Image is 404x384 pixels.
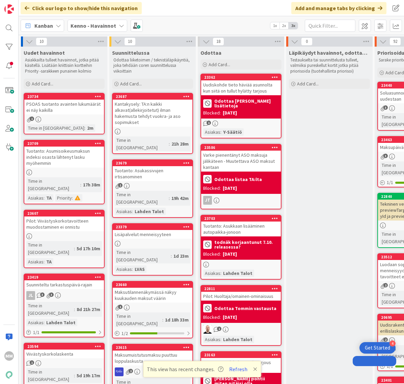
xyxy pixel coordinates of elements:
div: Tuotanto: tuplahakemus ja tarjous samoille asiakkaille [201,358,281,373]
span: 3 [40,292,45,297]
span: : [220,336,221,343]
div: Lahden Talot [45,319,77,326]
div: Maksutilannenäkymässä näkyy kuukauden maksut väärin [113,288,192,303]
span: 92 [389,37,401,46]
div: [DATE] [223,185,237,192]
div: Tuotanto: Asumisoikeusmaksun indeksi osasta lähtenyt lasku myöhemmin [24,147,104,168]
span: 2 [129,369,133,373]
div: 22811Pilot: Huoltaja/omainen-ominaisuus [201,286,281,301]
span: 1 [30,117,34,121]
div: Time in [GEOGRAPHIC_DATA] [115,249,171,263]
div: Tuotanto: Asukassivujen irtisanominen [113,166,192,181]
div: Time in [GEOGRAPHIC_DATA] [115,191,169,206]
div: Time in [GEOGRAPHIC_DATA] [115,312,162,327]
span: : [74,245,75,252]
span: Add Card... [209,61,230,68]
div: 23362 [201,74,281,80]
div: LVAS [133,265,146,273]
div: Time in [GEOGRAPHIC_DATA] [26,302,74,317]
div: 23687Kantakysely: TA:n kaikki alkavat(allekirjoitetut) ilman hakemusta tehdyt vuokra- ja aso sopi... [113,94,192,127]
img: RS [115,367,124,376]
div: Open Get Started checklist, remaining modules: 4 [359,342,396,354]
div: 4 [389,340,396,347]
div: Asiakas [26,194,44,202]
div: TA [45,194,53,202]
div: 23679Tuotanto: Asukassivujen irtisanominen [113,160,192,181]
div: 21h 28m [170,140,190,148]
div: Kantakysely: TA:n kaikki alkavat(allekirjoitetut) ilman hakemusta tehdyt vuokra- ja aso sopimukset [113,100,192,127]
div: 23419Suunniteltu tarkastuspäivä-rajain [24,274,104,289]
div: 23709 [24,140,104,147]
span: : [84,124,85,132]
span: 1 / 1 [33,329,39,336]
div: 2m [85,124,95,132]
div: 23734 [27,94,104,99]
div: Asiakas [26,258,44,265]
div: 23660 [113,282,192,288]
div: 23709 [27,141,104,146]
div: Y-Säätiö [221,128,244,136]
div: 23703Tuotanto: Asukkaan lisääminen autopaikka-jonoon [201,215,281,236]
div: Pilot: Viivästyskorkotavoitteen muodostaminen ei onnistu [24,216,104,231]
span: : [44,319,45,326]
div: 23419 [24,274,104,280]
span: : [44,258,45,265]
div: 23379Lisäpalvelut menneisyyteen [113,224,192,239]
div: 23362 [204,75,281,80]
div: TA [45,258,53,265]
span: 1 [217,327,221,331]
span: 10 [124,37,136,46]
span: Suunnittelussa [112,49,150,56]
span: : [132,208,133,215]
div: Get Started [365,344,390,351]
div: 23379 [113,224,192,230]
span: 1 [118,305,123,309]
div: PSOAS tuotanto avainten lukumäärät ei näy kaikilla [24,100,104,114]
div: Suunniteltu tarkastuspäivä-rajain [24,280,104,289]
div: Pilot: Huoltaja/omainen-ominaisuus [201,292,281,301]
span: 0 [301,37,313,46]
span: : [220,128,221,136]
div: 23734PSOAS tuotanto avainten lukumäärät ei näy kaikilla [24,94,104,114]
div: MM [4,351,14,361]
div: 23660Maksutilannenäkymässä näkyy kuukauden maksut väärin [113,282,192,303]
div: 23594Viivästyskorkolaskenta [24,343,104,358]
div: 23734 [24,94,104,100]
div: 23687 [116,94,192,99]
span: Odottaa [200,49,221,56]
span: 1 / 1 [387,179,393,186]
div: Viivästyskorkolaskenta [24,350,104,358]
span: 2 [383,283,388,287]
div: Tuotanto: Asukkaan lisääminen autopaikka-jonoon [201,222,281,236]
span: : [74,306,75,313]
div: 23163 [204,353,281,357]
div: 23615 [113,344,192,351]
div: Lisäpalvelut menneisyyteen [113,230,192,239]
div: Time in [GEOGRAPHIC_DATA] [26,177,80,192]
div: Uudiskohde tieto häviää asunnolta kun siitä on tullut hylätty tarjous [201,80,281,95]
span: Kanban [34,22,53,30]
div: 23679 [116,161,192,165]
b: todnäk korjaantunut 7.10. releasessa? [214,240,279,249]
span: Läpikäydyt havainnot, odottaa priorisointia [289,49,370,56]
div: 1d 18h 33m [163,316,190,324]
span: : [44,194,45,202]
div: 23586 [201,145,281,151]
span: : [132,265,133,273]
span: 1 / 2 [122,330,128,337]
div: Time in [GEOGRAPHIC_DATA] [26,368,74,383]
div: 23687 [113,94,192,100]
div: JT [201,196,281,205]
div: 23703 [201,215,281,222]
span: 1 [207,121,211,125]
span: : [169,140,170,148]
div: 22811 [204,286,281,291]
div: 1/2 [113,329,192,338]
div: Time in [GEOGRAPHIC_DATA] [115,136,169,151]
div: Asiakas [26,319,44,326]
div: Asiakas [115,208,132,215]
span: 1x [270,22,279,29]
b: Odottaa listaa TA:lta [214,177,262,182]
span: 10 [36,37,47,46]
div: RS [113,367,192,376]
